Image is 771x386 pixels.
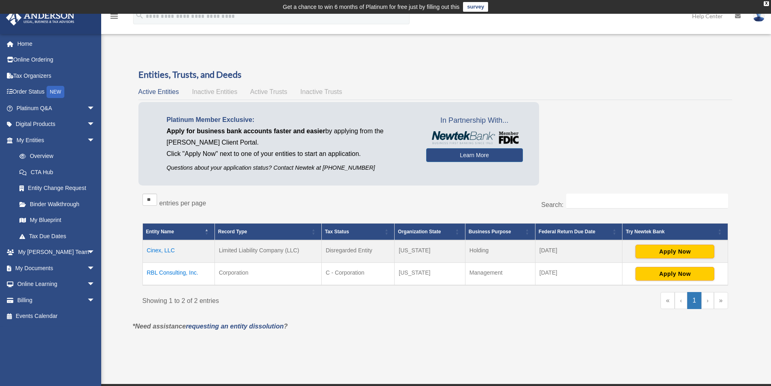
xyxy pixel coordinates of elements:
[192,88,237,95] span: Inactive Entities
[635,245,714,258] button: Apply Now
[6,260,107,276] a: My Documentsarrow_drop_down
[325,229,349,235] span: Tax Status
[167,163,414,173] p: Questions about your application status? Contact Newtek at [PHONE_NUMBER]
[465,224,535,241] th: Business Purpose: Activate to sort
[626,227,715,237] div: Try Newtek Bank
[6,68,107,84] a: Tax Organizers
[535,240,622,263] td: [DATE]
[753,10,765,22] img: User Pic
[469,229,511,235] span: Business Purpose
[6,36,107,52] a: Home
[142,292,429,307] div: Showing 1 to 2 of 2 entries
[11,148,99,164] a: Overview
[6,292,107,308] a: Billingarrow_drop_down
[6,308,107,324] a: Events Calendar
[4,10,77,26] img: Anderson Advisors Platinum Portal
[635,267,714,281] button: Apply Now
[395,263,465,286] td: [US_STATE]
[321,224,395,241] th: Tax Status: Activate to sort
[395,240,465,263] td: [US_STATE]
[215,240,321,263] td: Limited Liability Company (LLC)
[426,148,523,162] a: Learn More
[138,68,732,81] h3: Entities, Trusts, and Deeds
[6,132,103,148] a: My Entitiesarrow_drop_down
[283,2,460,12] div: Get a chance to win 6 months of Platinum for free just by filling out this
[426,114,523,127] span: In Partnership With...
[430,131,519,144] img: NewtekBankLogoSM.png
[675,292,687,309] a: Previous
[11,164,103,180] a: CTA Hub
[321,240,395,263] td: Disregarded Entity
[109,11,119,21] i: menu
[701,292,714,309] a: Next
[398,229,441,235] span: Organization State
[167,148,414,160] p: Click "Apply Now" next to one of your entities to start an application.
[142,240,215,263] td: Cinex, LLC
[159,200,206,207] label: entries per page
[535,224,622,241] th: Federal Return Due Date: Activate to sort
[539,229,595,235] span: Federal Return Due Date
[764,1,769,6] div: close
[11,196,103,212] a: Binder Walkthrough
[167,128,325,134] span: Apply for business bank accounts faster and easier
[215,263,321,286] td: Corporation
[465,240,535,263] td: Holding
[138,88,179,95] span: Active Entities
[6,52,107,68] a: Online Ordering
[146,229,174,235] span: Entity Name
[535,263,622,286] td: [DATE]
[6,100,107,116] a: Platinum Q&Aarrow_drop_down
[87,116,103,133] span: arrow_drop_down
[661,292,675,309] a: First
[11,228,103,244] a: Tax Due Dates
[622,224,728,241] th: Try Newtek Bank : Activate to sort
[47,86,64,98] div: NEW
[215,224,321,241] th: Record Type: Activate to sort
[87,276,103,293] span: arrow_drop_down
[87,260,103,277] span: arrow_drop_down
[167,126,414,148] p: by applying from the [PERSON_NAME] Client Portal.
[87,100,103,117] span: arrow_drop_down
[135,11,144,20] i: search
[250,88,287,95] span: Active Trusts
[541,201,563,208] label: Search:
[6,116,107,132] a: Digital Productsarrow_drop_down
[142,224,215,241] th: Entity Name: Activate to invert sorting
[11,212,103,228] a: My Blueprint
[321,263,395,286] td: C - Corporation
[109,14,119,21] a: menu
[11,180,103,196] a: Entity Change Request
[167,114,414,126] p: Platinum Member Exclusive:
[300,88,342,95] span: Inactive Trusts
[87,292,103,309] span: arrow_drop_down
[687,292,701,309] a: 1
[133,323,288,330] em: *Need assistance ?
[6,276,107,292] a: Online Learningarrow_drop_down
[714,292,728,309] a: Last
[142,263,215,286] td: RBL Consulting, Inc.
[87,244,103,261] span: arrow_drop_down
[395,224,465,241] th: Organization State: Activate to sort
[463,2,488,12] a: survey
[465,263,535,286] td: Management
[87,132,103,149] span: arrow_drop_down
[6,244,107,260] a: My [PERSON_NAME] Teamarrow_drop_down
[186,323,284,330] a: requesting an entity dissolution
[218,229,247,235] span: Record Type
[6,84,107,100] a: Order StatusNEW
